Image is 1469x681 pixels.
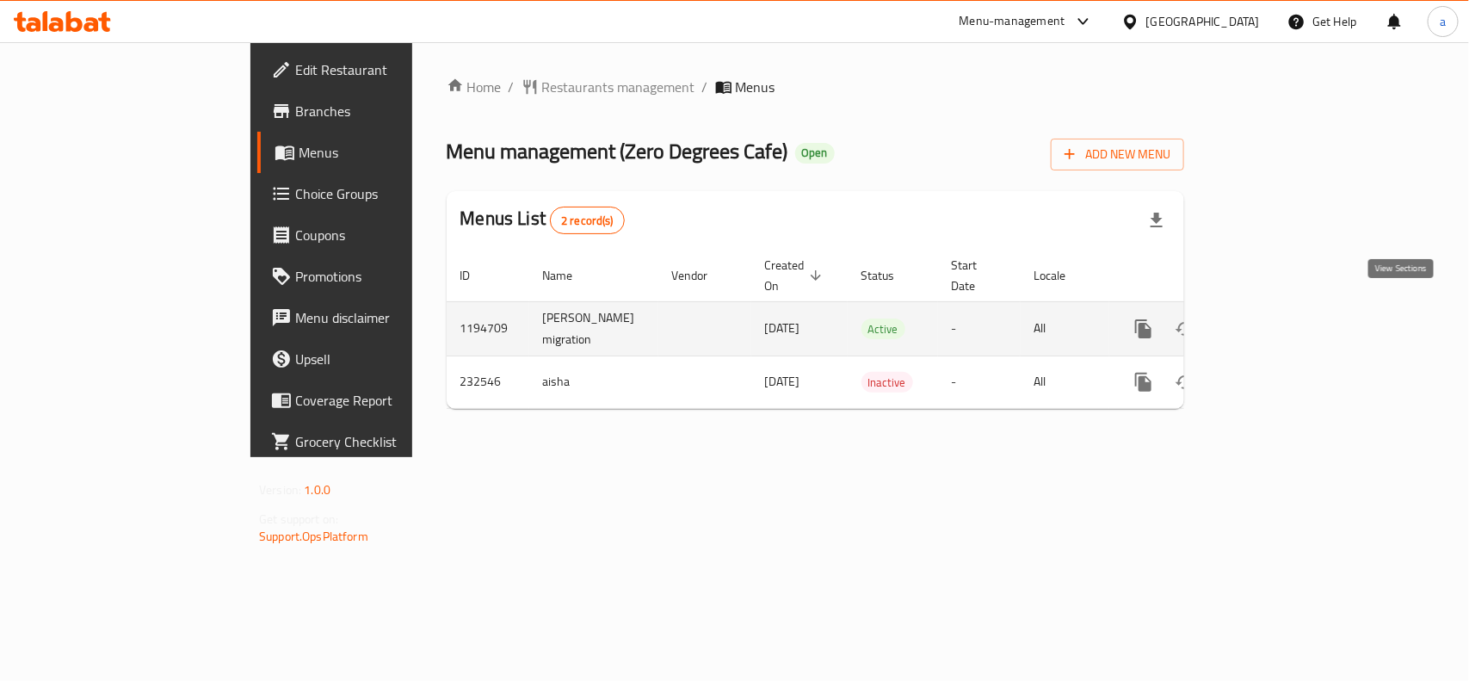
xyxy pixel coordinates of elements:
[672,265,731,286] span: Vendor
[1164,362,1206,403] button: Change Status
[447,77,1184,97] nav: breadcrumb
[257,380,496,421] a: Coverage Report
[861,373,913,393] span: Inactive
[1051,139,1184,170] button: Add New Menu
[295,349,482,369] span: Upsell
[259,525,368,548] a: Support.OpsPlatform
[295,431,482,452] span: Grocery Checklist
[447,132,788,170] span: Menu management ( Zero Degrees Cafe )
[765,255,827,296] span: Created On
[257,132,496,173] a: Menus
[1146,12,1260,31] div: [GEOGRAPHIC_DATA]
[257,338,496,380] a: Upsell
[1021,301,1109,356] td: All
[257,49,496,90] a: Edit Restaurant
[257,90,496,132] a: Branches
[257,421,496,462] a: Grocery Checklist
[1065,144,1170,165] span: Add New Menu
[299,142,482,163] span: Menus
[861,319,905,339] span: Active
[1123,308,1164,350] button: more
[736,77,775,97] span: Menus
[460,265,493,286] span: ID
[447,250,1302,409] table: enhanced table
[295,307,482,328] span: Menu disclaimer
[1109,250,1302,302] th: Actions
[861,372,913,393] div: Inactive
[765,317,800,339] span: [DATE]
[702,77,708,97] li: /
[257,214,496,256] a: Coupons
[509,77,515,97] li: /
[952,255,1000,296] span: Start Date
[861,265,917,286] span: Status
[257,256,496,297] a: Promotions
[522,77,695,97] a: Restaurants management
[295,183,482,204] span: Choice Groups
[543,265,596,286] span: Name
[295,390,482,411] span: Coverage Report
[295,225,482,245] span: Coupons
[1440,12,1446,31] span: a
[1164,308,1206,350] button: Change Status
[1123,362,1164,403] button: more
[1021,356,1109,408] td: All
[257,297,496,338] a: Menu disclaimer
[295,59,482,80] span: Edit Restaurant
[259,479,301,501] span: Version:
[259,508,338,530] span: Get support on:
[795,145,835,160] span: Open
[295,101,482,121] span: Branches
[960,11,1065,32] div: Menu-management
[460,206,625,234] h2: Menus List
[550,207,625,234] div: Total records count
[257,173,496,214] a: Choice Groups
[1136,200,1177,241] div: Export file
[295,266,482,287] span: Promotions
[938,356,1021,408] td: -
[529,356,658,408] td: aisha
[938,301,1021,356] td: -
[542,77,695,97] span: Restaurants management
[765,370,800,393] span: [DATE]
[304,479,330,501] span: 1.0.0
[1034,265,1089,286] span: Locale
[529,301,658,356] td: [PERSON_NAME] migration
[551,213,624,229] span: 2 record(s)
